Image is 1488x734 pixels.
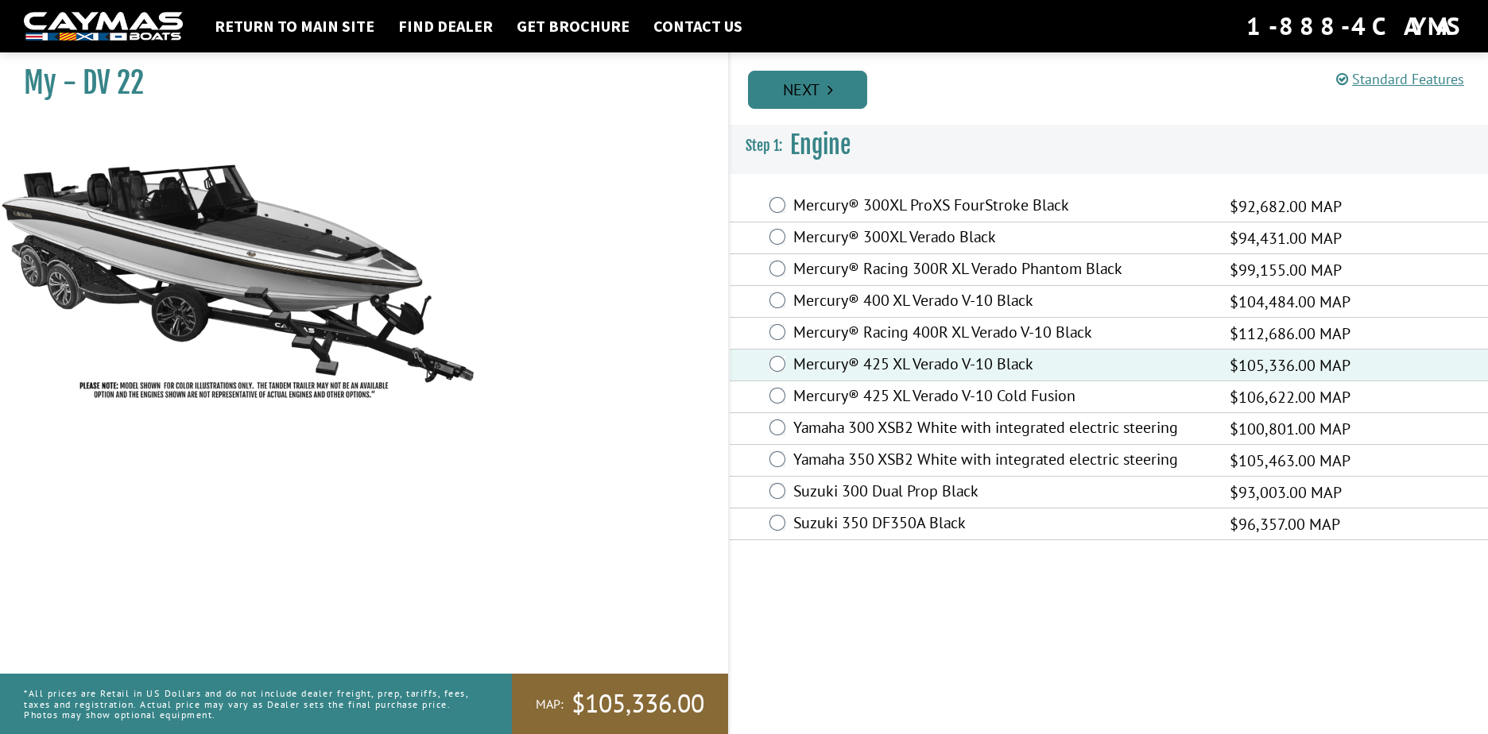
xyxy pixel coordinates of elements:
[793,259,1210,282] label: Mercury® Racing 300R XL Verado Phantom Black
[793,481,1210,504] label: Suzuki 300 Dual Prop Black
[793,323,1210,346] label: Mercury® Racing 400R XL Verado V-10 Black
[1230,353,1350,377] span: $105,336.00 MAP
[1230,322,1350,346] span: $112,686.00 MAP
[509,16,637,37] a: Get Brochure
[645,16,750,37] a: Contact Us
[512,674,728,734] a: MAP:$105,336.00
[1230,258,1342,282] span: $99,155.00 MAP
[207,16,382,37] a: Return to main site
[390,16,501,37] a: Find Dealer
[1246,9,1464,44] div: 1-888-4CAYMAS
[793,291,1210,314] label: Mercury® 400 XL Verado V-10 Black
[793,386,1210,409] label: Mercury® 425 XL Verado V-10 Cold Fusion
[24,12,183,41] img: white-logo-c9c8dbefe5ff5ceceb0f0178aa75bf4bb51f6bca0971e226c86eb53dfe498488.png
[1230,449,1350,473] span: $105,463.00 MAP
[1230,195,1342,218] span: $92,682.00 MAP
[1230,417,1350,441] span: $100,801.00 MAP
[748,71,867,109] a: Next
[1230,512,1340,536] span: $96,357.00 MAP
[793,513,1210,536] label: Suzuki 350 DF350A Black
[1230,481,1342,504] span: $93,003.00 MAP
[1230,290,1350,314] span: $104,484.00 MAP
[793,450,1210,473] label: Yamaha 350 XSB2 White with integrated electric steering
[1230,226,1342,250] span: $94,431.00 MAP
[24,680,476,728] p: *All prices are Retail in US Dollars and do not include dealer freight, prep, tariffs, fees, taxe...
[744,68,1488,109] ul: Pagination
[793,418,1210,441] label: Yamaha 300 XSB2 White with integrated electric steering
[1230,385,1350,409] span: $106,622.00 MAP
[793,354,1210,377] label: Mercury® 425 XL Verado V-10 Black
[536,696,564,713] span: MAP:
[730,116,1488,175] h3: Engine
[572,687,704,720] span: $105,336.00
[793,227,1210,250] label: Mercury® 300XL Verado Black
[1336,70,1464,88] a: Standard Features
[24,65,688,101] h1: My - DV 22
[793,195,1210,218] label: Mercury® 300XL ProXS FourStroke Black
